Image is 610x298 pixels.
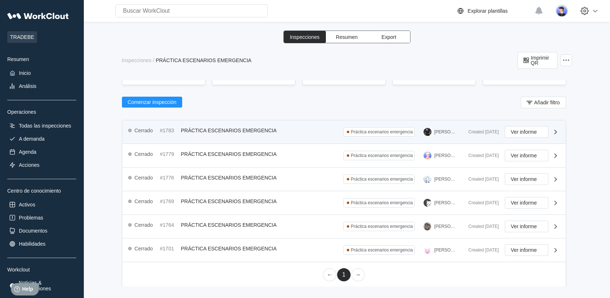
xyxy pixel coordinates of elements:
[7,213,76,223] a: Problemas
[511,177,537,182] span: Ver informe
[434,129,457,134] div: [PERSON_NAME]
[7,200,76,210] a: Activos
[463,129,499,134] div: Created [DATE]
[181,151,277,157] span: PRÁCTICA ESCENARIOS EMERGENCIA
[423,199,431,207] img: cat.png
[284,31,326,43] button: Inspecciones
[181,222,277,228] span: PRÁCTICA ESCENARIOS EMERGENCIA
[511,200,537,205] span: Ver informe
[463,177,499,182] div: Created [DATE]
[368,31,410,43] button: Export
[505,126,548,138] button: Ver informe
[7,267,76,273] div: Workclout
[122,144,566,168] a: Cerrado#1779PRÁCTICA ESCENARIOS EMERGENCIAPráctica escenarios emergencia[PERSON_NAME]Created [DAT...
[511,247,537,253] span: Ver informe
[511,129,537,134] span: Ver informe
[122,120,566,144] a: Cerrado#1783PRÁCTICA ESCENARIOS EMERGENCIAPráctica escenarios emergencia[PERSON_NAME]Created [DAT...
[181,246,277,251] span: PRÁCTICA ESCENARIOS EMERGENCIA
[505,173,548,185] button: Ver informe
[19,83,36,89] div: Análisis
[122,57,153,63] a: Inspecciones
[19,228,48,234] div: Documentos
[7,134,76,144] a: A demanda
[7,81,76,91] a: Análisis
[351,247,413,253] div: Práctica escenarios emergencia
[115,4,268,17] input: Buscar WorkClout
[7,278,76,293] a: Noticias & atualizaciones
[135,151,153,157] div: Cerrado
[351,224,413,229] div: Práctica escenarios emergencia
[290,35,320,40] span: Inspecciones
[160,246,178,251] div: #1701
[511,153,537,158] span: Ver informe
[468,8,508,14] div: Explorar plantillas
[19,162,40,168] div: Acciones
[423,175,431,183] img: clout-05.png
[122,97,183,108] button: Comenzar inspección
[505,197,548,209] button: Ver informe
[122,238,566,262] a: Cerrado#1701PRÁCTICA ESCENARIOS EMERGENCIAPráctica escenarios emergencia[PERSON_NAME]Created [DAT...
[122,57,152,63] div: Inspecciones
[135,246,153,251] div: Cerrado
[423,222,431,230] img: 2f847459-28ef-4a61-85e4-954d408df519.jpg
[423,128,431,136] img: 2a7a337f-28ec-44a9-9913-8eaa51124fce.jpg
[7,239,76,249] a: Habilidades
[7,147,76,157] a: Agenda
[7,68,76,78] a: Inicio
[463,200,499,205] div: Created [DATE]
[19,215,43,221] div: Problemas
[160,198,178,204] div: #1769
[434,153,457,158] div: [PERSON_NAME]
[135,128,153,133] div: Cerrado
[434,247,457,253] div: [PERSON_NAME]
[19,149,36,155] div: Agenda
[7,121,76,131] a: Todas las inspecciones
[517,52,557,69] button: Imprimir QR
[122,215,566,238] a: Cerrado#1764PRÁCTICA ESCENARIOS EMERGENCIAPráctica escenarios emergencia[PERSON_NAME]Created [DAT...
[7,226,76,236] a: Documentos
[511,224,537,229] span: Ver informe
[351,153,413,158] div: Práctica escenarios emergencia
[434,200,457,205] div: [PERSON_NAME]
[19,280,75,291] div: Noticias & atualizaciones
[323,268,336,281] a: Previous page
[463,224,499,229] div: Created [DATE]
[434,224,457,229] div: [PERSON_NAME]
[351,200,413,205] div: Práctica escenarios emergencia
[351,268,365,281] a: Next page
[181,128,277,133] span: PRÁCTICA ESCENARIOS EMERGENCIA
[7,56,76,62] div: Resumen
[505,221,548,232] button: Ver informe
[423,152,431,160] img: user-3.png
[156,57,251,63] div: PRÁCTICA ESCENARIOS EMERGENCIA
[463,153,499,158] div: Created [DATE]
[434,177,457,182] div: [PERSON_NAME]
[7,31,37,43] span: TRADEBE
[351,177,413,182] div: Práctica escenarios emergencia
[521,97,566,108] button: Añadir filtro
[351,129,413,134] div: Práctica escenarios emergencia
[326,31,368,43] button: Resumen
[160,128,178,133] div: #1783
[160,175,178,181] div: #1776
[19,70,31,76] div: Inicio
[122,168,566,191] a: Cerrado#1776PRÁCTICA ESCENARIOS EMERGENCIAPráctica escenarios emergencia[PERSON_NAME]Created [DAT...
[456,7,531,15] a: Explorar plantillas
[7,109,76,115] div: Operaciones
[128,100,177,105] span: Comenzar inspección
[463,247,499,253] div: Created [DATE]
[181,175,277,181] span: PRÁCTICA ESCENARIOS EMERGENCIA
[135,175,153,181] div: Cerrado
[556,5,568,17] img: user-5.png
[336,35,358,40] span: Resumen
[337,268,351,281] a: Page 1 is your current page
[505,244,548,256] button: Ver informe
[135,198,153,204] div: Cerrado
[7,188,76,194] div: Centro de conocimiento
[135,222,153,228] div: Cerrado
[160,222,178,228] div: #1764
[7,160,76,170] a: Acciones
[122,191,566,215] a: Cerrado#1769PRÁCTICA ESCENARIOS EMERGENCIAPráctica escenarios emergencia[PERSON_NAME]Created [DAT...
[19,241,45,247] div: Habilidades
